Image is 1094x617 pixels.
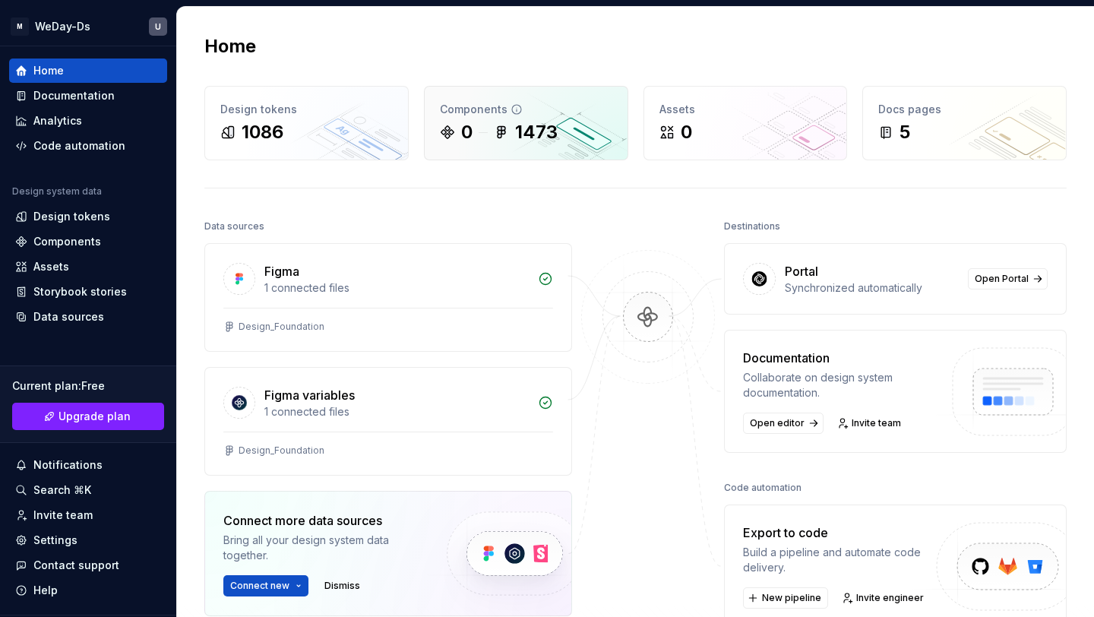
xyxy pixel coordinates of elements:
div: Build a pipeline and automate code delivery. [743,545,938,575]
div: U [155,21,161,33]
button: Notifications [9,453,167,477]
div: Collaborate on design system documentation. [743,370,938,400]
div: 1086 [242,120,283,144]
div: Storybook stories [33,284,127,299]
div: Figma variables [264,386,355,404]
a: Assets [9,255,167,279]
div: Figma [264,262,299,280]
a: Design tokens [9,204,167,229]
a: Settings [9,528,167,552]
div: Docs pages [878,102,1051,117]
a: Documentation [9,84,167,108]
div: 1473 [515,120,558,144]
div: 1 connected files [264,404,529,419]
button: Help [9,578,167,603]
div: Data sources [204,216,264,237]
button: Connect new [223,575,308,596]
div: Code automation [33,138,125,153]
div: Help [33,583,58,598]
span: Invite engineer [856,592,924,604]
div: Code automation [724,477,802,498]
div: Connect more data sources [223,511,421,530]
div: Components [440,102,612,117]
div: 1 connected files [264,280,529,296]
div: Settings [33,533,77,548]
div: Contact support [33,558,119,573]
span: Invite team [852,417,901,429]
a: Data sources [9,305,167,329]
div: Current plan : Free [12,378,164,394]
div: Search ⌘K [33,483,91,498]
button: Search ⌘K [9,478,167,502]
span: Dismiss [324,580,360,592]
span: Upgrade plan [58,409,131,424]
a: Assets0 [643,86,848,160]
a: Open Portal [968,268,1048,290]
a: Components [9,229,167,254]
div: Export to code [743,524,938,542]
a: Open editor [743,413,824,434]
div: Design_Foundation [239,445,324,457]
span: Connect new [230,580,289,592]
div: 5 [900,120,910,144]
button: Contact support [9,553,167,577]
a: Storybook stories [9,280,167,304]
span: Open Portal [975,273,1029,285]
a: Analytics [9,109,167,133]
a: Docs pages5 [862,86,1067,160]
div: Design_Foundation [239,321,324,333]
div: Design tokens [33,209,110,224]
div: Assets [659,102,832,117]
a: Invite team [833,413,908,434]
a: Design tokens1086 [204,86,409,160]
div: Assets [33,259,69,274]
div: Invite team [33,508,93,523]
div: WeDay-Ds [35,19,90,34]
div: Documentation [743,349,938,367]
div: Destinations [724,216,780,237]
button: Upgrade plan [12,403,164,430]
span: New pipeline [762,592,821,604]
div: Analytics [33,113,82,128]
a: Figma1 connected filesDesign_Foundation [204,243,572,352]
div: Components [33,234,101,249]
a: Invite engineer [837,587,931,609]
div: Notifications [33,457,103,473]
a: Figma variables1 connected filesDesign_Foundation [204,367,572,476]
a: Components01473 [424,86,628,160]
div: Portal [785,262,818,280]
button: New pipeline [743,587,828,609]
div: M [11,17,29,36]
div: Synchronized automatically [785,280,959,296]
a: Invite team [9,503,167,527]
div: Design tokens [220,102,393,117]
button: MWeDay-DsU [3,10,173,43]
button: Dismiss [318,575,367,596]
div: Bring all your design system data together. [223,533,421,563]
h2: Home [204,34,256,59]
div: Design system data [12,185,102,198]
div: Documentation [33,88,115,103]
div: Data sources [33,309,104,324]
a: Code automation [9,134,167,158]
div: Home [33,63,64,78]
div: 0 [461,120,473,144]
div: 0 [681,120,692,144]
a: Home [9,59,167,83]
span: Open editor [750,417,805,429]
